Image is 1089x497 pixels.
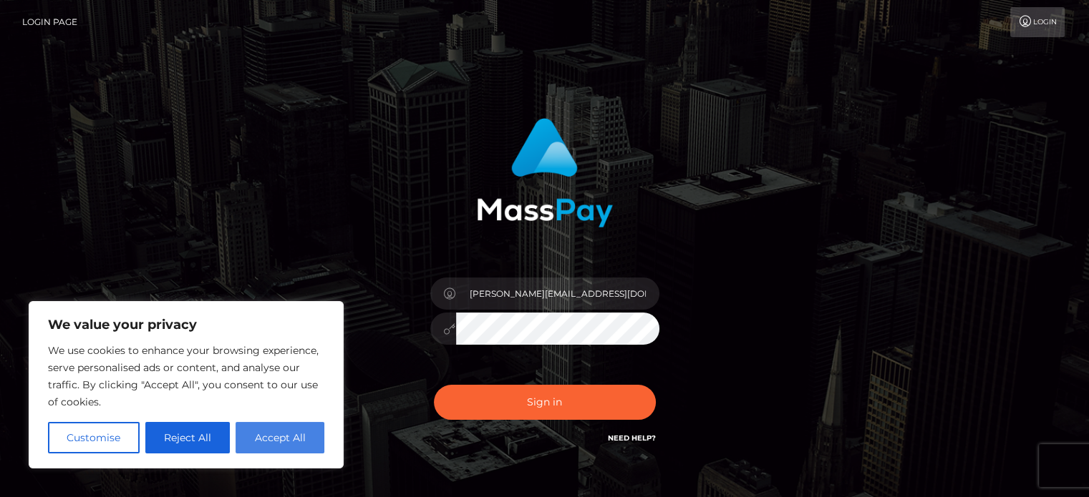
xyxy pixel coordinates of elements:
a: Need Help? [608,433,656,443]
button: Customise [48,422,140,453]
button: Reject All [145,422,231,453]
input: Username... [456,277,659,310]
a: Login Page [22,7,77,37]
button: Accept All [236,422,324,453]
img: MassPay Login [477,118,613,227]
div: We value your privacy [29,301,344,468]
p: We value your privacy [48,316,324,333]
p: We use cookies to enhance your browsing experience, serve personalised ads or content, and analys... [48,342,324,410]
button: Sign in [434,385,656,420]
a: Login [1010,7,1065,37]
